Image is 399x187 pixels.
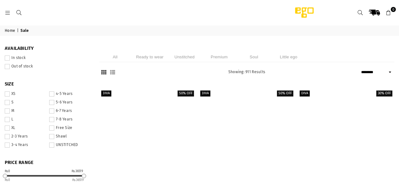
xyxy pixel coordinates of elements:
[5,170,10,173] div: ₨0
[49,108,90,114] label: 6-7 Years
[108,69,117,75] button: List View
[5,91,45,96] label: XS
[277,91,293,96] label: 50% off
[49,143,90,148] label: UNSTITCHED
[2,10,13,15] a: Menu
[5,108,45,114] label: M
[49,91,90,96] label: 4-5 Years
[200,91,210,96] label: Diva
[72,170,83,173] div: ₨36519
[13,10,25,15] a: Search
[99,52,131,62] li: All
[391,7,396,12] span: 0
[300,91,310,96] label: Diva
[383,7,394,18] a: 0
[169,52,200,62] li: Unstitched
[101,91,111,96] label: Diva
[5,45,90,52] span: Availability
[5,143,45,148] label: 3-4 Years
[5,64,90,69] label: Out of stock
[5,134,45,139] label: 2-3 Years
[5,117,45,122] label: L
[5,56,90,61] label: In stock
[99,69,108,75] button: Grid View
[49,134,90,139] label: Shawl
[49,100,90,105] label: 5-6 Years
[5,160,90,166] span: PRICE RANGE
[5,126,45,131] label: XL
[278,6,331,19] img: Ego
[273,52,304,62] li: Little ego
[49,126,90,131] label: Free Size
[17,28,20,33] span: |
[178,91,194,96] label: 50% off
[376,91,392,96] label: 30% off
[72,178,84,182] ins: 36519
[49,117,90,122] label: 7-8 Years
[5,28,16,33] a: Home
[238,52,270,62] li: Soul
[5,81,90,87] span: SIZE
[355,7,366,18] a: Search
[203,52,235,62] li: Premium
[134,52,166,62] li: Ready to wear
[5,100,45,105] label: S
[5,178,10,182] ins: 0
[21,28,30,33] span: Sale
[228,70,265,74] span: Showing: 911 Results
